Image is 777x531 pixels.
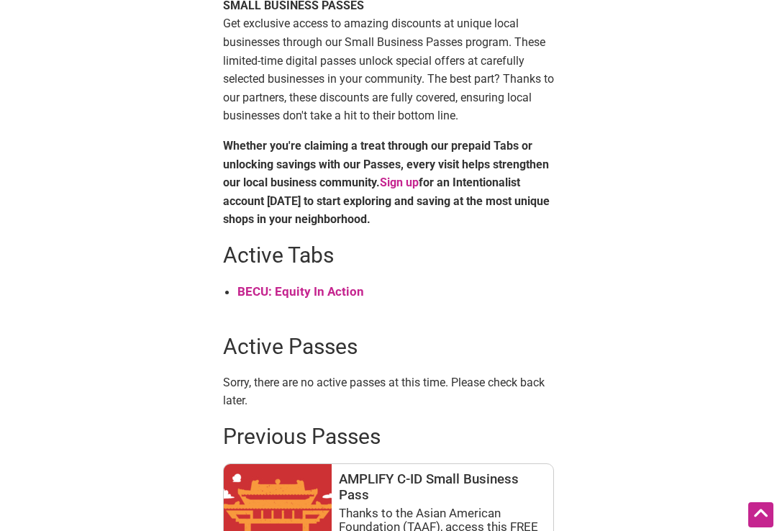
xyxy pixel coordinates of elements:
[223,373,554,410] p: Sorry, there are no active passes at this time. Please check back later.
[223,422,554,452] h2: Previous Passes
[339,471,546,504] h3: AMPLIFY C-ID Small Business Pass
[380,176,419,189] a: Sign up
[237,284,364,299] a: BECU: Equity In Action
[748,502,773,527] div: Scroll Back to Top
[223,139,550,226] strong: Whether you're claiming a treat through our prepaid Tabs or unlocking savings with our Passes, ev...
[223,332,554,362] h2: Active Passes
[223,240,554,271] h2: Active Tabs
